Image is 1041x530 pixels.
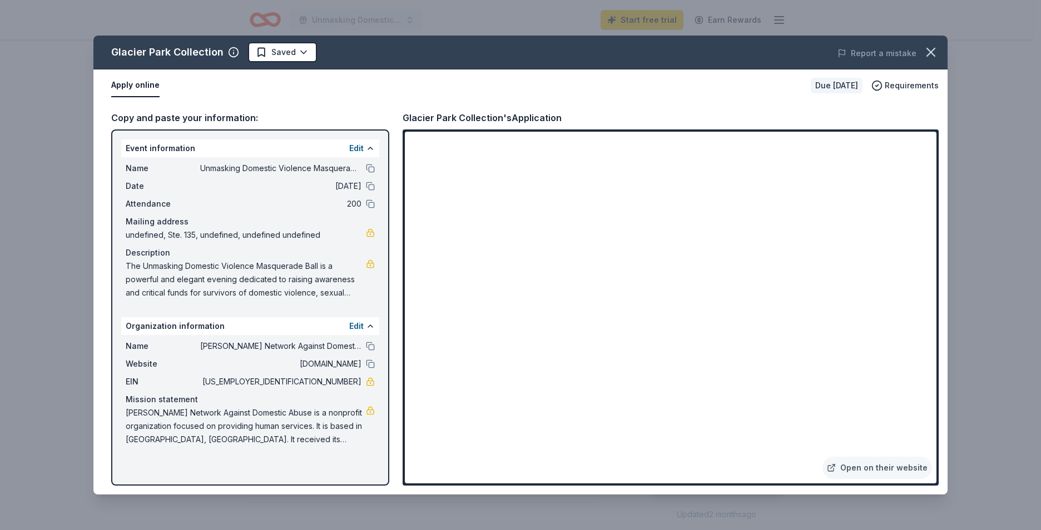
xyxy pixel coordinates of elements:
[811,78,862,93] div: Due [DATE]
[349,319,364,333] button: Edit
[200,179,361,193] span: [DATE]
[126,179,200,193] span: Date
[200,375,361,388] span: [US_EMPLOYER_IDENTIFICATION_NUMBER]
[126,162,200,175] span: Name
[126,259,366,299] span: The Unmasking Domestic Violence Masquerade Ball is a powerful and elegant evening dedicated to ra...
[126,357,200,371] span: Website
[200,162,361,175] span: Unmasking Domestic Violence Masquerade Ball
[126,228,366,242] span: undefined, Ste. 135, undefined, undefined undefined
[837,47,916,60] button: Report a mistake
[200,197,361,211] span: 200
[871,79,939,92] button: Requirements
[200,339,361,353] span: [PERSON_NAME] Network Against Domestic Abuse
[126,406,366,446] span: [PERSON_NAME] Network Against Domestic Abuse is a nonprofit organization focused on providing hum...
[126,246,375,259] div: Description
[885,79,939,92] span: Requirements
[126,197,200,211] span: Attendance
[126,393,375,406] div: Mission statement
[200,357,361,371] span: [DOMAIN_NAME]
[349,142,364,155] button: Edit
[111,111,389,125] div: Copy and paste your information:
[111,74,160,97] button: Apply online
[121,317,379,335] div: Organization information
[126,339,200,353] span: Name
[126,215,375,228] div: Mailing address
[121,139,379,157] div: Event information
[111,43,224,61] div: Glacier Park Collection
[822,457,932,479] a: Open on their website
[403,111,562,125] div: Glacier Park Collection's Application
[271,46,296,59] span: Saved
[126,375,200,388] span: EIN
[248,42,317,62] button: Saved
